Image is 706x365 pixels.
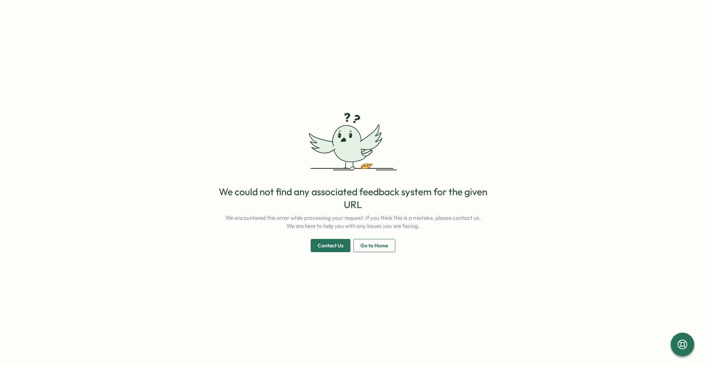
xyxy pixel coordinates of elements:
[360,239,388,252] span: Go to Home
[318,239,343,252] span: Contact Us
[353,239,395,252] button: Go to Home
[311,239,350,252] button: Contact Us
[225,214,481,230] p: We encountered this error while processing your request. If you think this is a mistake, please c...
[212,185,494,211] p: We could not find any associated feedback system for the given URL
